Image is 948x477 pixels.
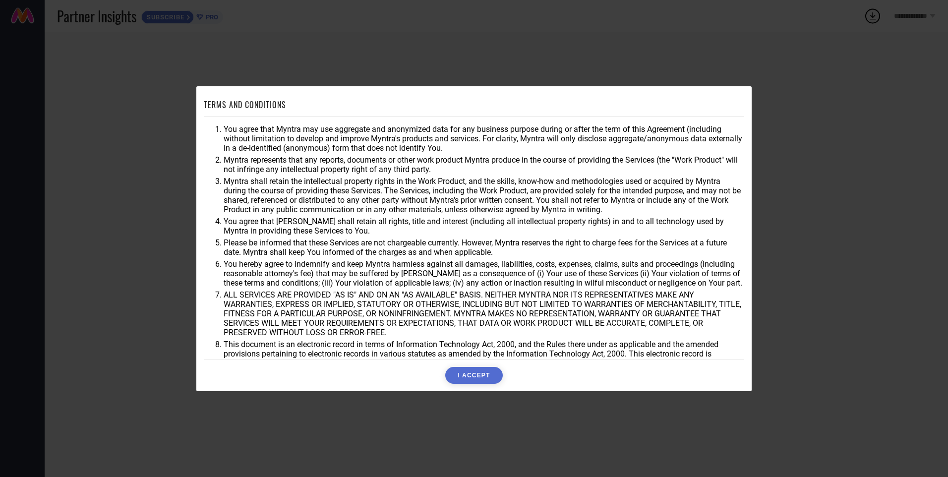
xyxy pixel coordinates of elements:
[224,217,744,236] li: You agree that [PERSON_NAME] shall retain all rights, title and interest (including all intellect...
[224,290,744,337] li: ALL SERVICES ARE PROVIDED "AS IS" AND ON AN "AS AVAILABLE" BASIS. NEITHER MYNTRA NOR ITS REPRESEN...
[445,367,502,384] button: I ACCEPT
[224,238,744,257] li: Please be informed that these Services are not chargeable currently. However, Myntra reserves the...
[224,177,744,214] li: Myntra shall retain the intellectual property rights in the Work Product, and the skills, know-ho...
[224,259,744,288] li: You hereby agree to indemnify and keep Myntra harmless against all damages, liabilities, costs, e...
[224,124,744,153] li: You agree that Myntra may use aggregate and anonymized data for any business purpose during or af...
[204,99,286,111] h1: TERMS AND CONDITIONS
[224,340,744,368] li: This document is an electronic record in terms of Information Technology Act, 2000, and the Rules...
[224,155,744,174] li: Myntra represents that any reports, documents or other work product Myntra produce in the course ...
